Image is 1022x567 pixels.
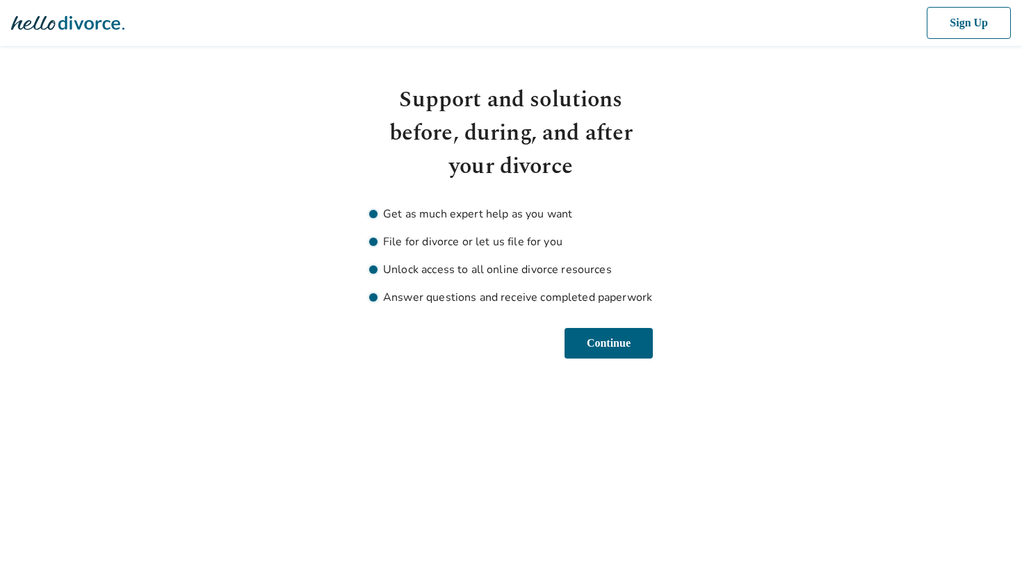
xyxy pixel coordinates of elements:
li: Get as much expert help as you want [369,206,653,222]
li: Unlock access to all online divorce resources [369,261,653,278]
button: Sign Up [924,7,1011,39]
h1: Support and solutions before, during, and after your divorce [369,83,653,183]
button: Continue [563,328,653,359]
li: Answer questions and receive completed paperwork [369,289,653,306]
li: File for divorce or let us file for you [369,233,653,250]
